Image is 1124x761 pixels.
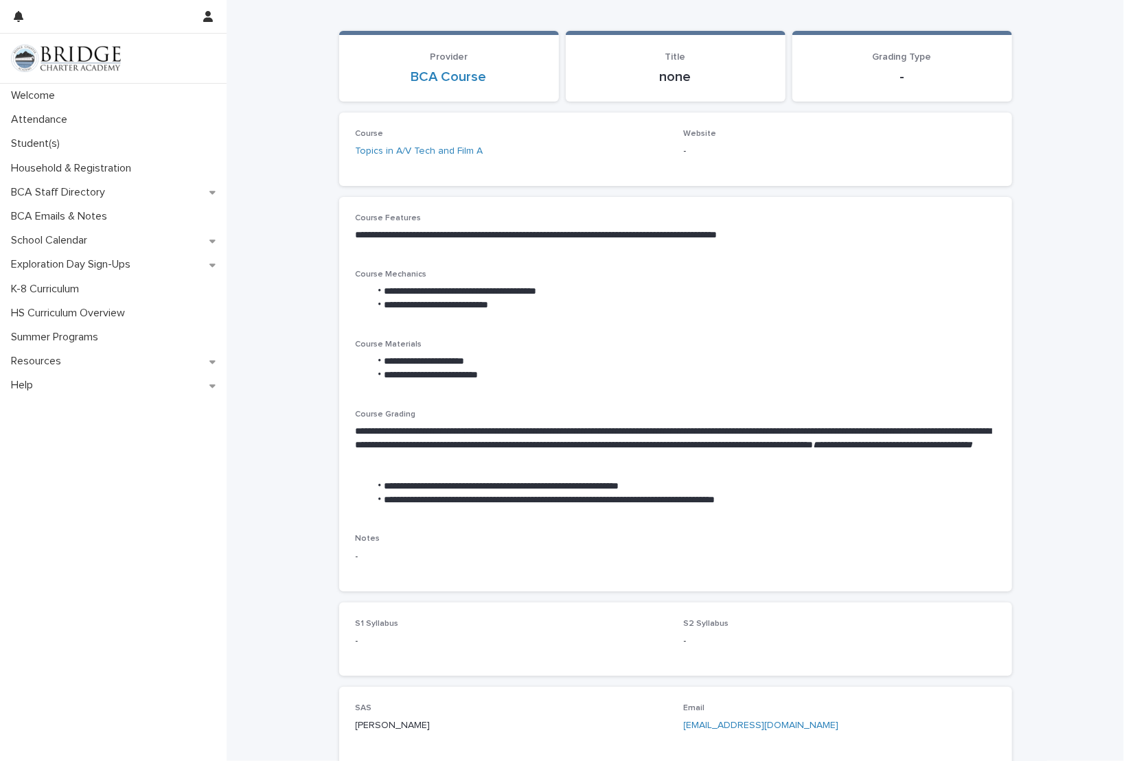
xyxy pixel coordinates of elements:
[356,620,399,628] span: S1 Syllabus
[665,52,686,62] span: Title
[430,52,468,62] span: Provider
[5,162,142,175] p: Household & Registration
[5,283,90,296] p: K-8 Curriculum
[5,186,116,199] p: BCA Staff Directory
[356,634,667,648] p: -
[356,550,996,564] p: -
[356,130,384,138] span: Course
[684,721,839,730] a: [EMAIL_ADDRESS][DOMAIN_NAME]
[356,340,422,349] span: Course Materials
[356,535,380,543] span: Notes
[5,355,72,368] p: Resources
[809,69,996,85] p: -
[356,270,427,279] span: Course Mechanics
[5,331,109,344] p: Summer Programs
[5,113,78,126] p: Attendance
[5,379,44,392] p: Help
[5,210,118,223] p: BCA Emails & Notes
[356,718,667,733] p: [PERSON_NAME]
[411,69,487,85] a: BCA Course
[5,234,98,247] p: School Calendar
[684,704,705,712] span: Email
[5,307,136,320] p: HS Curriculum Overview
[684,144,996,159] p: -
[684,130,717,138] span: Website
[873,52,932,62] span: Grading Type
[5,89,66,102] p: Welcome
[356,704,372,712] span: SAS
[684,620,729,628] span: S2 Syllabus
[11,45,121,72] img: V1C1m3IdTEidaUdm9Hs0
[5,137,71,150] p: Student(s)
[356,144,483,159] a: Topics in A/V Tech and Film A
[582,69,769,85] p: none
[684,634,996,648] p: -
[5,258,141,271] p: Exploration Day Sign-Ups
[356,214,422,222] span: Course Features
[356,410,416,419] span: Course Grading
